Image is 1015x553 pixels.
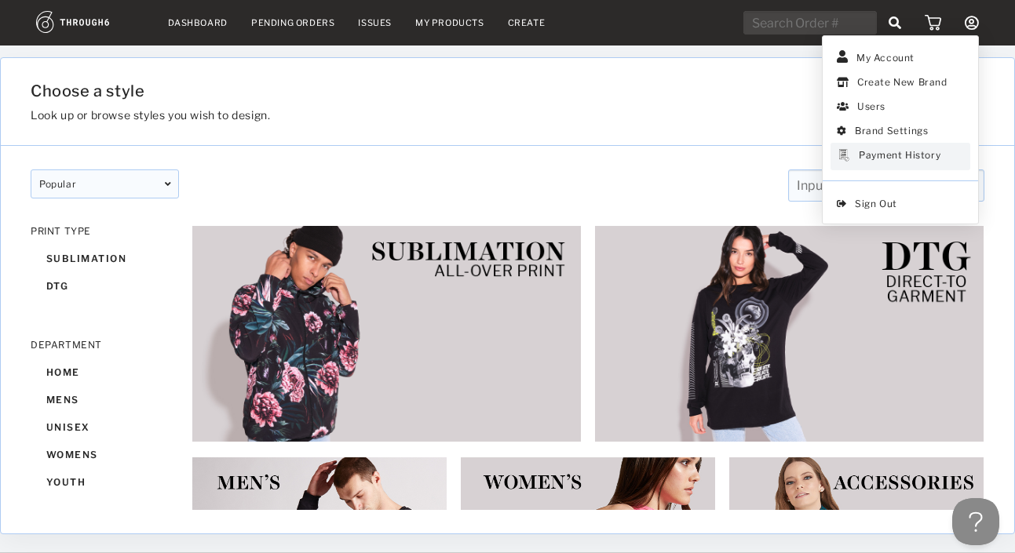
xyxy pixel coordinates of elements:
[31,386,179,413] div: mens
[415,17,484,28] a: My Products
[192,225,582,442] img: 6ec95eaf-68e2-44b2-82ac-2cbc46e75c33.jpg
[36,11,144,33] img: logo.1c10ca64.svg
[31,441,179,468] div: womens
[839,149,849,162] img: icon_payments.148627ae.png
[358,17,392,28] a: Issues
[31,468,179,496] div: youth
[31,413,179,441] div: unisex
[831,191,970,216] span: Sign Out
[31,339,179,351] div: DEPARTMENT
[168,17,228,28] a: Dashboard
[251,17,334,28] a: Pending Orders
[743,11,877,35] input: Search Order #
[31,245,179,272] div: sublimation
[31,225,179,237] div: PRINT TYPE
[31,272,179,300] div: dtg
[952,498,999,545] iframe: Toggle Customer Support
[925,15,941,31] img: icon_cart.dab5cea1.svg
[508,17,546,28] a: Create
[31,108,823,122] h3: Look up or browse styles you wish to design.
[831,70,970,94] a: Create New Brand
[31,358,179,386] div: home
[831,118,970,143] a: Brand Settings
[859,149,940,164] div: Payment History
[831,44,970,70] a: My Account
[31,169,179,198] div: popular
[31,82,823,100] h1: Choose a style
[594,225,984,442] img: 2e253fe2-a06e-4c8d-8f72-5695abdd75b9.jpg
[831,94,970,118] a: Users
[831,143,970,170] a: Payment History
[788,169,984,202] input: Input Style by Name or ID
